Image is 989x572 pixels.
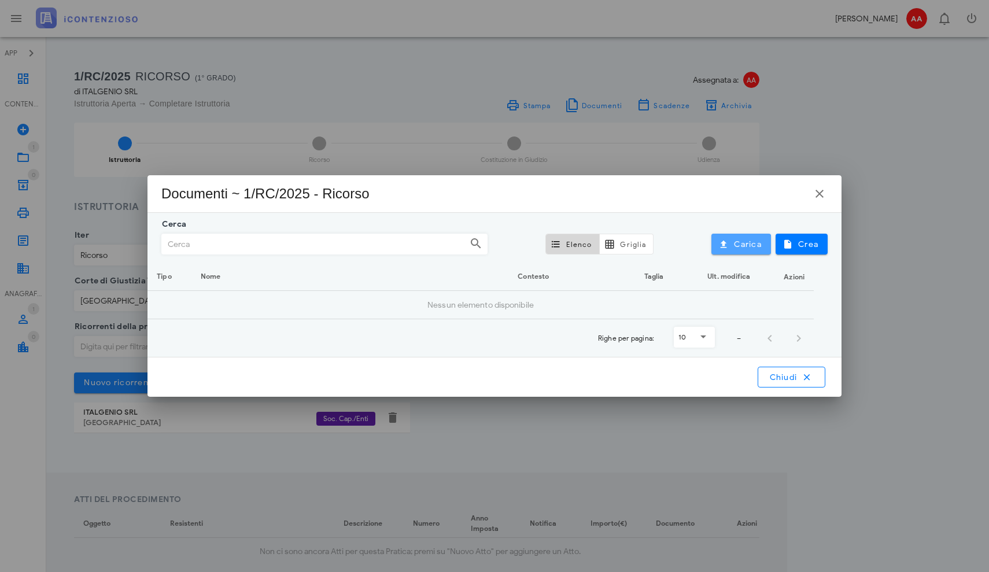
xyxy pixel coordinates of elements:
td: Nessun elemento disponibile [147,291,814,319]
span: Ult. modifica [707,272,750,281]
span: Chiudi [769,372,814,382]
div: 10Righe per pagina: [674,327,715,348]
div: 10 [678,332,686,342]
label: Cerca [158,219,186,230]
th: Ult. modifica: Non ordinato. Attiva per ordinare in ordine crescente. [693,263,774,291]
th: Tipo: Non ordinato. Attiva per ordinare in ordine crescente. [147,263,191,291]
span: Tipo [157,272,171,281]
input: Righe per pagina: [688,327,694,347]
div: Righe per pagina: [598,319,715,357]
span: Griglia [607,239,646,249]
div: Documenti ~ 1/RC/2025 - Ricorso [161,184,369,203]
span: Taglia [644,272,664,281]
button: Griglia [600,234,654,254]
span: Nome [201,272,220,281]
div: – [737,333,741,344]
span: Carica [721,239,762,249]
input: Cerca [162,234,467,254]
span: Crea [785,239,818,249]
button: Carica [711,234,771,254]
th: Azioni [774,263,814,291]
th: Contesto: Non ordinato. Attiva per ordinare in ordine crescente. [508,263,624,291]
span: Elenco [553,239,592,249]
button: Crea [776,234,828,254]
button: Chiudi [758,367,825,388]
th: Nome: Non ordinato. Attiva per ordinare in ordine crescente. [191,263,508,291]
span: Azioni [784,272,805,281]
button: Elenco [545,234,600,254]
th: Taglia: Non ordinato. Attiva per ordinare in ordine crescente. [624,263,693,291]
span: Contesto [518,272,549,281]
